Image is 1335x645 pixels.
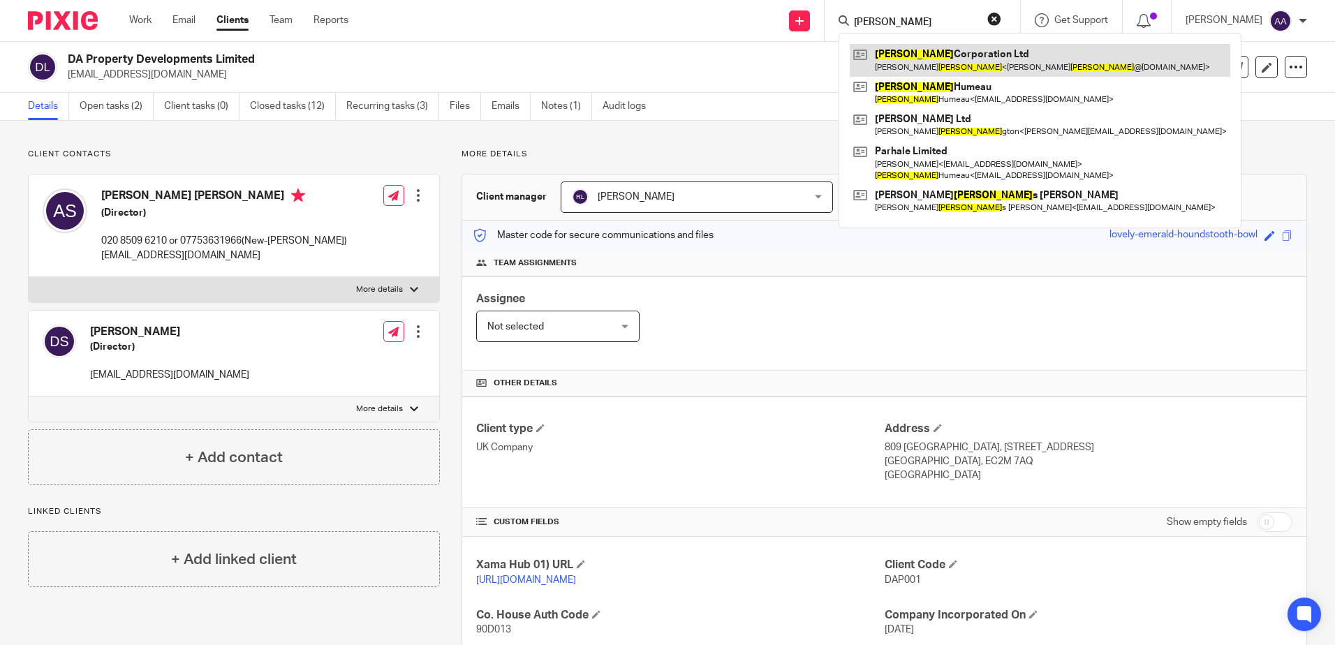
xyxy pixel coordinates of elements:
h4: Client Code [885,558,1292,572]
span: Team assignments [494,258,577,269]
p: [PERSON_NAME] [1186,13,1262,27]
h3: Client manager [476,190,547,204]
i: Primary [291,188,305,202]
img: svg%3E [572,188,589,205]
p: 020 8509 6210 or 07753631966(New-[PERSON_NAME]) [101,234,347,248]
a: Work [129,13,152,27]
h4: Co. House Auth Code [476,608,884,623]
a: Files [450,93,481,120]
span: [DATE] [885,625,914,635]
h4: + Add linked client [171,549,297,570]
a: Recurring tasks (3) [346,93,439,120]
p: More details [462,149,1307,160]
a: Client tasks (0) [164,93,239,120]
span: Get Support [1054,15,1108,25]
h5: (Director) [90,340,249,354]
input: Search [853,17,978,29]
p: Master code for secure communications and files [473,228,714,242]
span: [PERSON_NAME] [598,192,674,202]
a: Closed tasks (12) [250,93,336,120]
h5: (Director) [101,206,347,220]
a: Details [28,93,69,120]
a: Emails [492,93,531,120]
h4: Client type [476,422,884,436]
img: svg%3E [1269,10,1292,32]
h2: DA Property Developments Limited [68,52,907,67]
span: DAP001 [885,575,921,585]
h4: Address [885,422,1292,436]
p: Linked clients [28,506,440,517]
h4: Xama Hub 01) URL [476,558,884,572]
p: 809 [GEOGRAPHIC_DATA], [STREET_ADDRESS] [885,440,1292,454]
span: 90D013 [476,625,511,635]
img: Pixie [28,11,98,30]
a: Clients [216,13,249,27]
a: Email [172,13,196,27]
p: [GEOGRAPHIC_DATA] [885,468,1292,482]
span: Other details [494,378,557,389]
p: UK Company [476,440,884,454]
button: Clear [987,12,1001,26]
a: Reports [314,13,348,27]
a: Open tasks (2) [80,93,154,120]
h4: [PERSON_NAME] [PERSON_NAME] [101,188,347,206]
p: [EMAIL_ADDRESS][DOMAIN_NAME] [90,368,249,382]
h4: Company Incorporated On [885,608,1292,623]
a: Notes (1) [541,93,592,120]
p: [EMAIL_ADDRESS][DOMAIN_NAME] [68,68,1117,82]
p: [EMAIL_ADDRESS][DOMAIN_NAME] [101,249,347,262]
span: Not selected [487,322,544,332]
p: More details [356,403,403,415]
a: Team [270,13,293,27]
label: Show empty fields [1167,515,1247,529]
p: More details [356,284,403,295]
img: svg%3E [43,325,76,358]
a: [URL][DOMAIN_NAME] [476,575,576,585]
h4: + Add contact [185,447,283,468]
h4: [PERSON_NAME] [90,325,249,339]
h4: CUSTOM FIELDS [476,517,884,528]
a: Audit logs [603,93,656,120]
span: Assignee [476,293,525,304]
p: [GEOGRAPHIC_DATA], EC2M 7AQ [885,454,1292,468]
div: lovely-emerald-houndstooth-bowl [1109,228,1257,244]
img: svg%3E [43,188,87,233]
p: Client contacts [28,149,440,160]
img: svg%3E [28,52,57,82]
